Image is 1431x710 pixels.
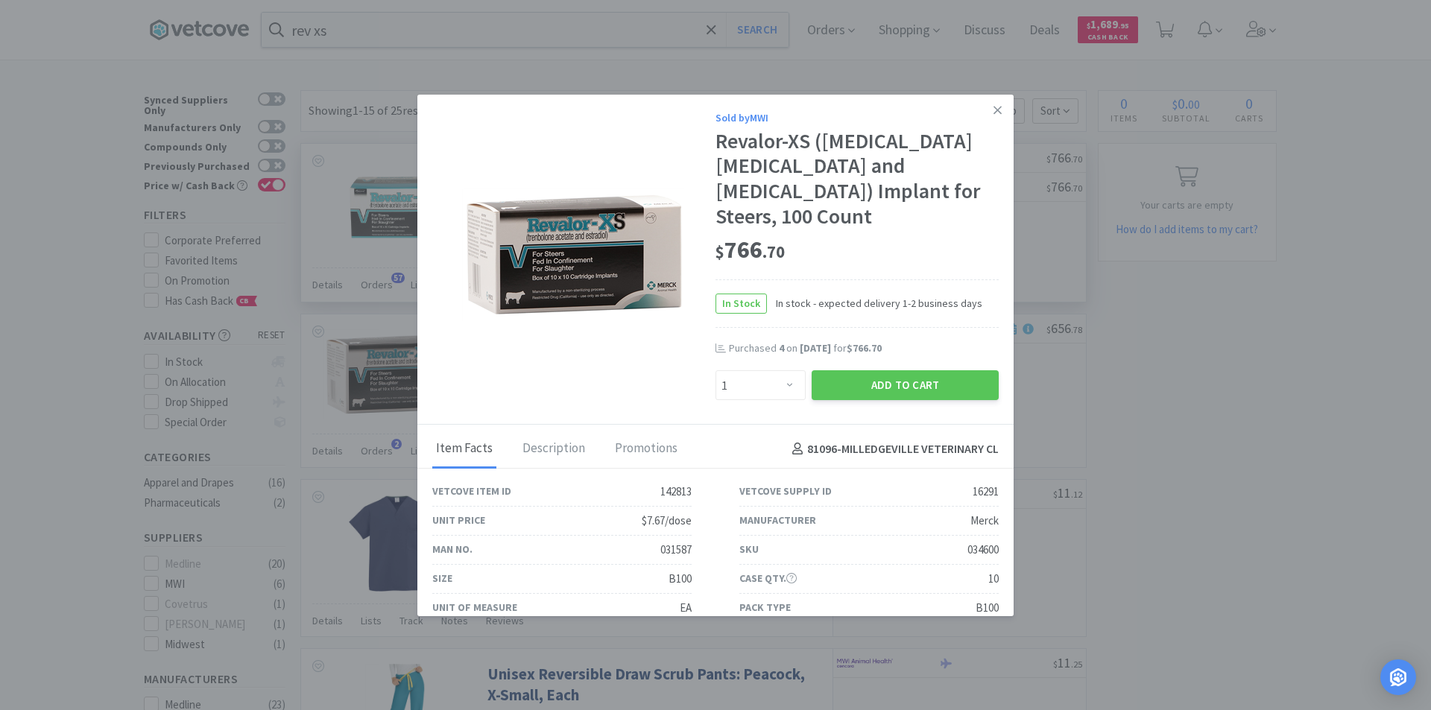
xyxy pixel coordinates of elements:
[779,341,784,355] span: 4
[669,570,692,588] div: B100
[432,541,473,557] div: Man No.
[432,599,517,615] div: Unit of Measure
[767,295,982,311] span: In stock - expected delivery 1-2 business days
[967,541,999,559] div: 034600
[660,541,692,559] div: 031587
[462,188,686,322] img: b4bdfb36c4e446488dd91e39a803d1eb_16291.png
[715,235,785,264] span: 766
[432,570,452,586] div: Size
[739,512,816,528] div: Manufacturer
[432,431,496,468] div: Item Facts
[786,440,999,459] h4: 81096 - MILLEDGEVILLE VETERINARY CL
[762,241,785,262] span: . 70
[729,341,999,356] div: Purchased on for
[432,483,511,499] div: Vetcove Item ID
[519,431,589,468] div: Description
[715,241,724,262] span: $
[800,341,831,355] span: [DATE]
[847,341,882,355] span: $766.70
[1380,659,1416,695] div: Open Intercom Messenger
[973,483,999,501] div: 16291
[642,512,692,530] div: $7.67/dose
[715,129,999,229] div: Revalor-XS ([MEDICAL_DATA] [MEDICAL_DATA] and [MEDICAL_DATA]) Implant for Steers, 100 Count
[432,512,485,528] div: Unit Price
[739,483,832,499] div: Vetcove Supply ID
[988,570,999,588] div: 10
[716,294,766,313] span: In Stock
[739,599,791,615] div: Pack Type
[739,570,797,586] div: Case Qty.
[739,541,759,557] div: SKU
[715,110,999,126] div: Sold by MWI
[660,483,692,501] div: 142813
[970,512,999,530] div: Merck
[976,599,999,617] div: B100
[680,599,692,617] div: EA
[812,370,999,400] button: Add to Cart
[611,431,681,468] div: Promotions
